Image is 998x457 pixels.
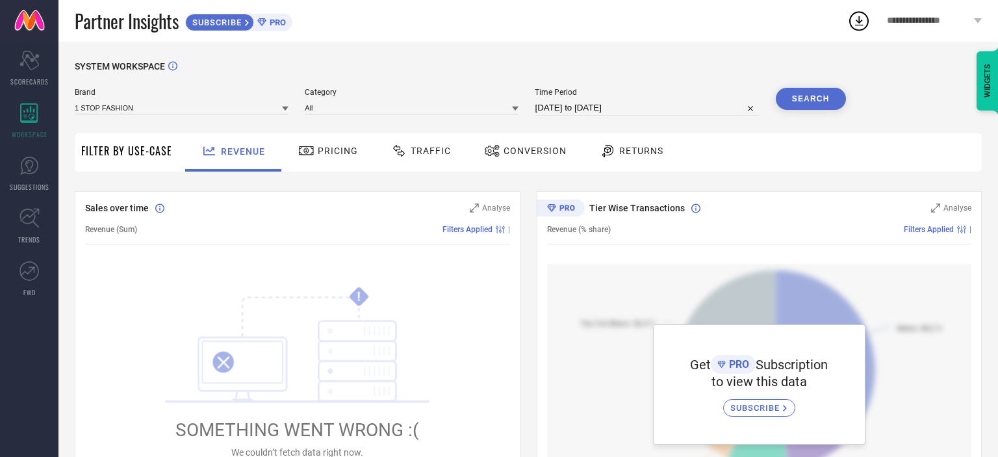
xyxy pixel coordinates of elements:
div: Open download list [847,9,871,33]
span: Sales over time [85,203,149,213]
span: Brand [75,88,288,97]
span: Revenue (% share) [547,225,611,234]
span: Filters Applied [904,225,954,234]
span: Filters Applied [442,225,493,234]
span: Tier Wise Transactions [589,203,685,213]
span: Filter By Use-Case [81,143,172,159]
tspan: ! [357,289,361,304]
span: PRO [726,358,749,371]
span: SUGGESTIONS [10,182,49,192]
button: Search [776,88,846,110]
span: SYSTEM WORKSPACE [75,61,165,72]
span: Traffic [411,146,451,156]
span: Returns [619,146,663,156]
span: FWD [23,287,36,297]
span: SUBSCRIBE [730,403,783,413]
span: Partner Insights [75,8,179,34]
div: Premium [537,200,585,219]
span: Revenue (Sum) [85,225,137,234]
span: SUBSCRIBE [186,18,245,27]
span: | [969,225,971,234]
span: PRO [266,18,286,27]
span: | [508,225,510,234]
span: Analyse [943,203,971,213]
input: Select time period [535,100,759,116]
span: Subscription [756,357,828,372]
a: SUBSCRIBEPRO [185,10,292,31]
span: SOMETHING WENT WRONG :( [175,419,419,441]
span: Category [305,88,518,97]
span: TRENDS [18,235,40,244]
span: Analyse [482,203,510,213]
svg: Zoom [931,203,940,213]
span: Pricing [318,146,358,156]
span: Conversion [504,146,567,156]
span: WORKSPACE [12,129,47,139]
span: SCORECARDS [10,77,49,86]
a: SUBSCRIBE [723,389,795,417]
span: Revenue [221,146,265,157]
svg: Zoom [470,203,479,213]
span: Time Period [535,88,759,97]
span: Get [690,357,711,372]
span: to view this data [711,374,807,389]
